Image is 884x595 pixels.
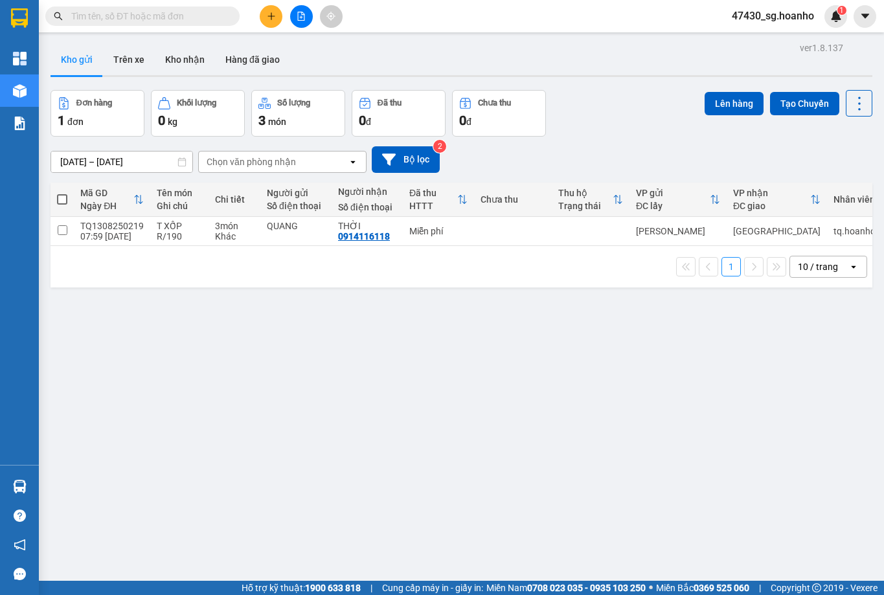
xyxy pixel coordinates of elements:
[830,10,842,22] img: icon-new-feature
[103,44,155,75] button: Trên xe
[13,52,27,65] img: dashboard-icon
[242,581,361,595] span: Hỗ trợ kỹ thuật:
[733,201,810,211] div: ĐC giao
[848,262,859,272] svg: open
[833,194,876,205] div: Nhân viên
[338,186,396,197] div: Người nhận
[80,231,144,241] div: 07:59 [DATE]
[74,183,150,217] th: Toggle SortBy
[51,152,192,172] input: Select a date range.
[649,585,653,590] span: ⚪️
[552,183,629,217] th: Toggle SortBy
[459,113,466,128] span: 0
[80,188,133,198] div: Mã GD
[267,12,276,21] span: plus
[382,581,483,595] span: Cung cấp máy in - giấy in:
[370,581,372,595] span: |
[258,113,266,128] span: 3
[320,5,343,28] button: aim
[366,117,371,127] span: đ
[409,201,457,211] div: HTTT
[409,188,457,198] div: Đã thu
[54,12,63,21] span: search
[277,98,310,107] div: Số lượng
[359,113,366,128] span: 0
[727,183,827,217] th: Toggle SortBy
[80,221,144,231] div: TQ1308250219
[705,92,764,115] button: Lên hàng
[733,226,821,236] div: [GEOGRAPHIC_DATA]
[290,5,313,28] button: file-add
[13,117,27,130] img: solution-icon
[267,221,325,231] div: QUANG
[76,98,112,107] div: Đơn hàng
[157,221,202,231] div: T XỐP
[297,12,306,21] span: file-add
[403,183,474,217] th: Toggle SortBy
[837,6,846,15] sup: 1
[721,8,824,24] span: 47430_sg.hoanho
[481,194,545,205] div: Chưa thu
[326,12,335,21] span: aim
[207,155,296,168] div: Chọn văn phòng nhận
[372,146,440,173] button: Bộ lọc
[338,231,390,241] div: 0914116118
[14,568,26,580] span: message
[151,90,245,137] button: Khối lượng0kg
[268,117,286,127] span: món
[51,44,103,75] button: Kho gửi
[636,188,710,198] div: VP gửi
[733,188,810,198] div: VP nhận
[409,226,468,236] div: Miễn phí
[694,583,749,593] strong: 0369 525 060
[267,201,325,211] div: Số điện thoại
[854,5,876,28] button: caret-down
[67,117,84,127] span: đơn
[527,583,646,593] strong: 0708 023 035 - 0935 103 250
[158,113,165,128] span: 0
[452,90,546,137] button: Chưa thu0đ
[177,98,216,107] div: Khối lượng
[629,183,727,217] th: Toggle SortBy
[770,92,839,115] button: Tạo Chuyến
[157,231,202,241] div: R/190
[215,221,254,231] div: 3 món
[51,90,144,137] button: Đơn hàng1đơn
[215,231,254,241] div: Khác
[155,44,215,75] button: Kho nhận
[636,226,720,236] div: [PERSON_NAME]
[14,510,26,522] span: question-circle
[71,9,224,23] input: Tìm tên, số ĐT hoặc mã đơn
[433,140,446,153] sup: 2
[14,539,26,551] span: notification
[800,41,843,55] div: ver 1.8.137
[839,6,844,15] span: 1
[80,201,133,211] div: Ngày ĐH
[157,201,202,211] div: Ghi chú
[267,188,325,198] div: Người gửi
[656,581,749,595] span: Miền Bắc
[11,8,28,28] img: logo-vxr
[721,257,741,276] button: 1
[558,201,613,211] div: Trạng thái
[338,221,396,231] div: THỜI
[859,10,871,22] span: caret-down
[58,113,65,128] span: 1
[833,226,876,236] div: tq.hoanho
[798,260,838,273] div: 10 / trang
[348,157,358,167] svg: open
[759,581,761,595] span: |
[305,583,361,593] strong: 1900 633 818
[215,194,254,205] div: Chi tiết
[13,480,27,493] img: warehouse-icon
[13,84,27,98] img: warehouse-icon
[478,98,511,107] div: Chưa thu
[812,583,821,592] span: copyright
[260,5,282,28] button: plus
[352,90,446,137] button: Đã thu0đ
[558,188,613,198] div: Thu hộ
[168,117,177,127] span: kg
[636,201,710,211] div: ĐC lấy
[378,98,402,107] div: Đã thu
[466,117,471,127] span: đ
